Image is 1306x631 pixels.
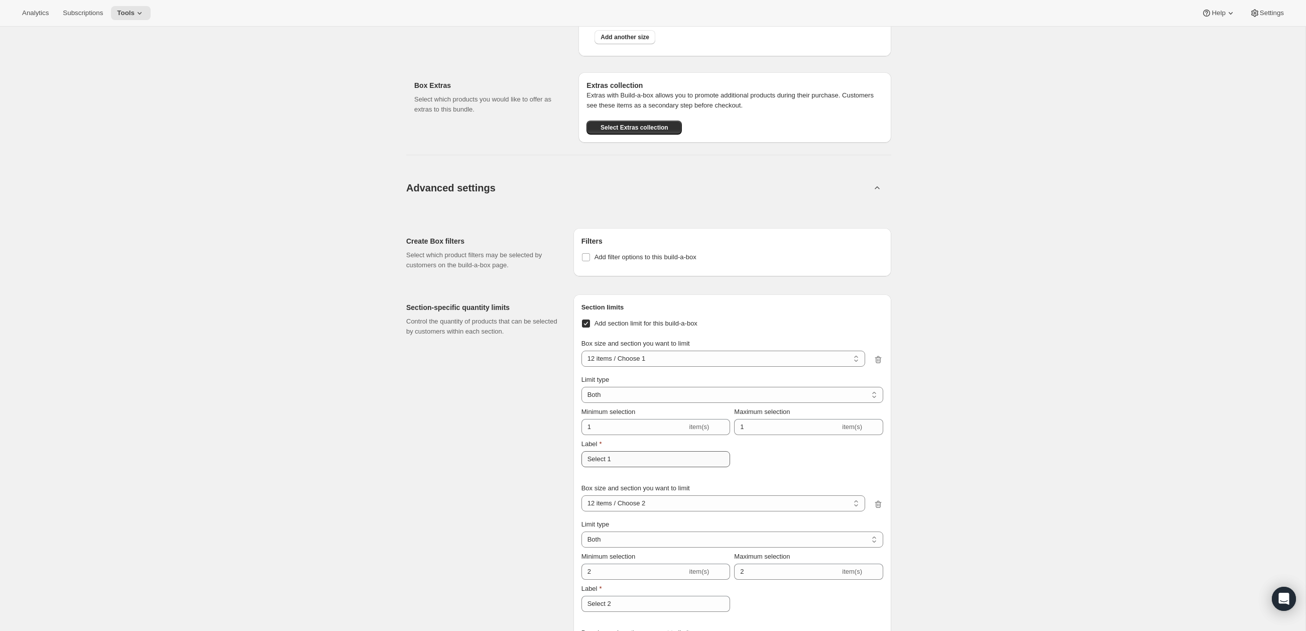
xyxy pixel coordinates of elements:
span: Maximum selection [734,408,790,415]
span: Box size and section you want to limit [581,484,690,492]
h6: Extras collection [586,80,883,90]
p: Extras with Build-a-box allows you to promote additional products during their purchase. Customer... [586,90,883,111]
span: Settings [1260,9,1284,17]
span: Box size and section you want to limit [581,340,690,347]
span: Analytics [22,9,49,17]
button: Select Extras collection [586,121,682,135]
span: item(s) [842,423,862,431]
span: Label [581,440,598,448]
button: Add another size [595,30,655,44]
p: Select which product filters may be selected by customers on the build-a-box page. [406,250,557,270]
span: Subscriptions [63,9,103,17]
span: Select Extras collection [601,124,668,132]
span: Minimum selection [581,408,636,415]
span: item(s) [689,423,709,431]
span: Advanced settings [406,180,496,196]
h6: Section limits [581,302,883,312]
span: Help [1212,9,1225,17]
span: Add section limit for this build-a-box [595,320,697,327]
span: Minimum selection [581,553,636,560]
span: item(s) [689,568,709,575]
span: Tools [117,9,135,17]
span: Add another size [601,33,649,41]
h6: Filters [581,236,883,246]
span: Label [581,585,598,592]
span: Maximum selection [734,553,790,560]
span: item(s) [842,568,862,575]
h2: Section-specific quantity limits [406,302,557,312]
button: Settings [1244,6,1290,20]
button: Tools [111,6,151,20]
p: Select which products you would like to offer as extras to this bundle. [414,94,562,115]
h2: Box Extras [414,80,562,90]
span: Limit type [581,520,610,528]
span: Limit type [581,376,610,383]
p: Control the quantity of products that can be selected by customers within each section. [406,317,557,337]
div: Open Intercom Messenger [1272,587,1296,611]
button: Subscriptions [57,6,109,20]
button: Help [1196,6,1241,20]
h2: Create Box filters [406,236,557,246]
span: Add filter options to this build-a-box [595,253,696,261]
button: Analytics [16,6,55,20]
button: Advanced settings [400,168,877,207]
